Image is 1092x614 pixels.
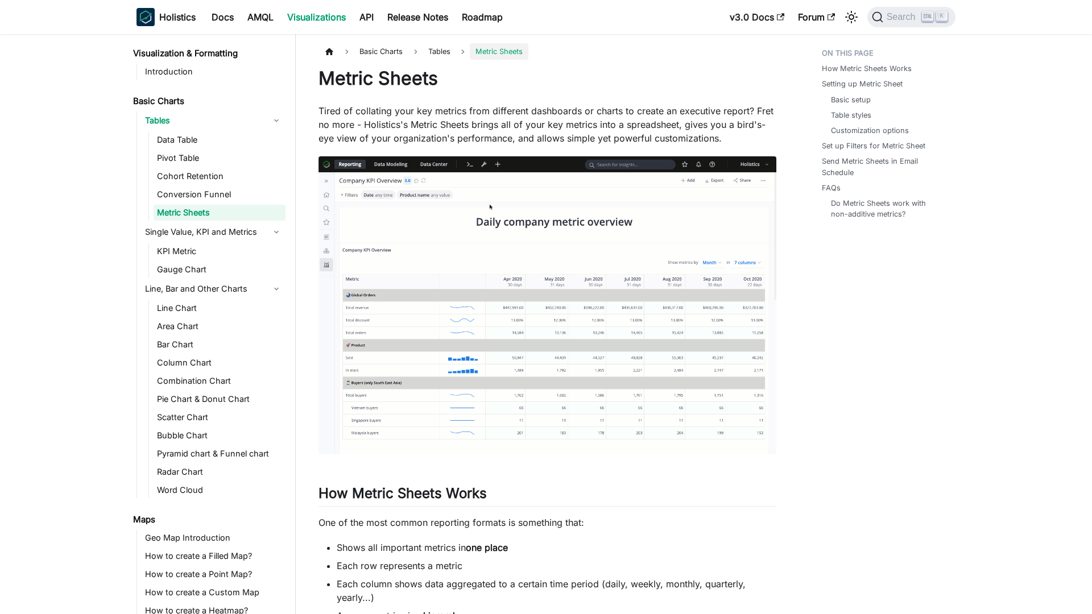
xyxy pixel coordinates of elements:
p: One of the most common reporting formats is something that: [318,516,776,529]
button: Search (Ctrl+K) [867,7,955,27]
a: How to create a Point Map? [142,566,286,582]
span: Basic Charts [354,43,408,60]
h1: Metric Sheets [318,67,776,90]
a: Gauge Chart [154,262,286,277]
span: Tables [423,43,456,60]
nav: Breadcrumbs [318,43,776,60]
a: Conversion Funnel [154,186,286,202]
a: Area Chart [154,318,286,334]
a: How to create a Filled Map? [142,548,286,564]
a: Single Value, KPI and Metrics [142,223,286,241]
a: Release Notes [380,8,455,26]
a: Pyramid chart & Funnel chart [154,446,286,462]
a: Table styles [831,110,871,121]
a: Forum [791,8,842,26]
a: Roadmap [455,8,510,26]
strong: one place [466,542,508,553]
p: Tired of collating your key metrics from different dashboards or charts to create an executive re... [318,104,776,145]
h2: How Metric Sheets Works [318,485,776,507]
a: Word Cloud [154,482,286,498]
a: Basic Charts [130,93,286,109]
a: Send Metric Sheets in Email Schedule [822,156,949,177]
button: Switch between dark and light mode (currently light mode) [842,8,861,26]
a: Tables [142,111,286,130]
a: API [353,8,380,26]
a: Pie Chart & Donut Chart [154,391,286,407]
a: Setting up Metric Sheet [822,78,903,89]
a: Bubble Chart [154,428,286,443]
img: Holistics [136,8,155,26]
a: Pivot Table [154,150,286,166]
a: How to create a Custom Map [142,584,286,600]
li: Each row represents a metric [337,559,776,572]
kbd: K [936,11,948,22]
a: Maps [130,512,286,528]
a: Customization options [831,125,909,136]
a: How Metric Sheets Works [822,63,912,74]
a: Do Metric Sheets work with non-additive metrics? [831,198,944,219]
span: Metric Sheets [470,43,528,60]
b: Holistics [159,10,196,24]
a: Home page [318,43,340,60]
a: Line, Bar and Other Charts [142,280,286,298]
a: Bar Chart [154,337,286,352]
a: Line Chart [154,300,286,316]
a: Column Chart [154,355,286,371]
a: KPI Metric [154,243,286,259]
li: Shows all important metrics in [337,541,776,554]
li: Each column shows data aggregated to a certain time period (daily, weekly, monthly, quarterly, ye... [337,577,776,604]
a: FAQs [822,182,841,193]
a: Introduction [142,64,286,80]
a: Set up Filters for Metric Sheet [822,140,925,151]
a: Visualizations [280,8,353,26]
a: Docs [205,8,241,26]
a: HolisticsHolistics [136,8,196,26]
a: Geo Map Introduction [142,530,286,546]
a: Combination Chart [154,373,286,389]
nav: Docs sidebar [125,34,296,614]
a: Metric Sheets [154,205,286,221]
a: v3.0 Docs [723,8,791,26]
a: Scatter Chart [154,409,286,425]
a: Radar Chart [154,464,286,480]
a: Data Table [154,132,286,148]
a: Visualization & Formatting [130,45,286,61]
span: Search [883,12,923,22]
a: Cohort Retention [154,168,286,184]
a: Basic setup [831,94,871,105]
a: AMQL [241,8,280,26]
